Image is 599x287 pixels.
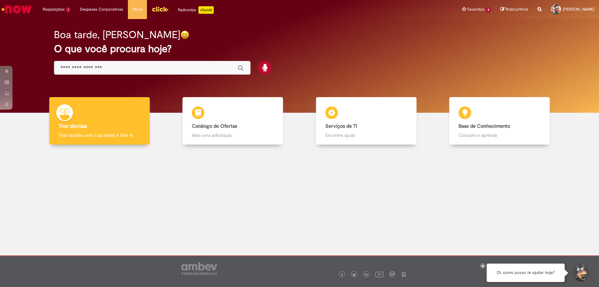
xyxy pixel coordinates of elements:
img: logo_footer_linkedin.png [365,273,368,277]
p: Consulte e aprenda [459,132,540,138]
span: More [133,6,142,12]
div: Padroniza [178,6,214,14]
a: Catálogo de Ofertas Abra uma solicitação [166,97,300,145]
b: Tirar dúvidas [59,123,87,129]
b: Catálogo de Ofertas [192,123,237,129]
span: 1 [66,7,71,12]
span: Rascunhos [506,6,528,12]
img: click_logo_yellow_360x200.png [152,4,168,14]
img: logo_footer_youtube.png [375,270,383,278]
span: [PERSON_NAME] [563,7,594,12]
img: ServiceNow [1,3,33,16]
img: logo_footer_facebook.png [340,273,343,276]
img: logo_footer_ambev_rotulo_gray.png [181,262,217,275]
p: Encontre ajuda [325,132,407,138]
a: Rascunhos [500,7,528,12]
p: Tirar dúvidas com Lupi Assist e Gen Ai [59,132,140,138]
span: 8 [486,7,491,12]
b: Serviços de TI [325,123,357,129]
b: Base de Conhecimento [459,123,510,129]
button: Iniciar Conversa de Suporte [571,264,590,282]
img: happy-face.png [180,30,189,39]
span: Despesas Corporativas [80,6,123,12]
img: logo_footer_naosei.png [401,271,407,277]
span: Favoritos [467,6,485,12]
p: +GenAi [198,6,214,14]
h2: Boa tarde, [PERSON_NAME] [54,29,180,40]
span: Requisições [43,6,65,12]
div: Oi, como posso te ajudar hoje? [487,264,565,282]
img: logo_footer_twitter.png [353,273,356,276]
a: Serviços de TI Encontre ajuda [299,97,433,145]
a: Base de Conhecimento Consulte e aprenda [433,97,567,145]
a: Tirar dúvidas Tirar dúvidas com Lupi Assist e Gen Ai [33,97,166,145]
p: Abra uma solicitação [192,132,274,138]
img: logo_footer_workplace.png [389,271,395,277]
h2: O que você procura hoje? [54,43,545,54]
